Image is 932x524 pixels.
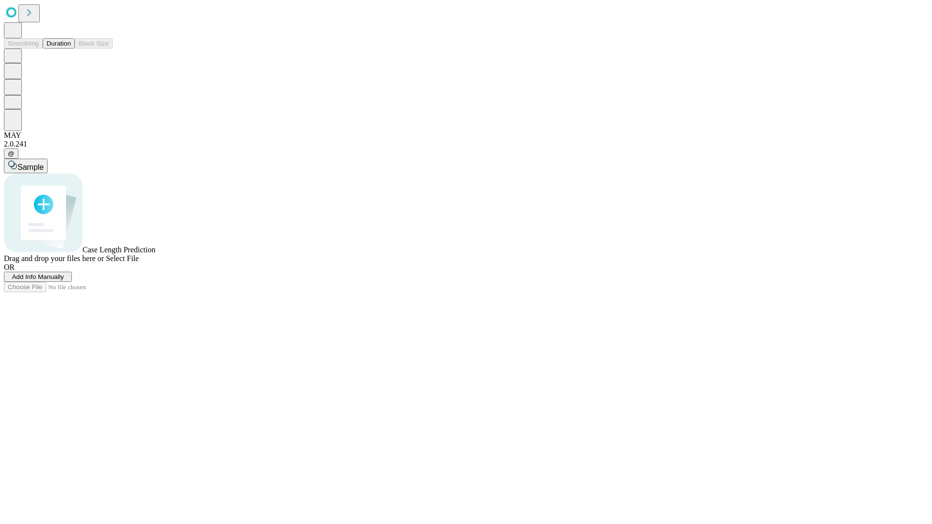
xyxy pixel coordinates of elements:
[75,38,113,49] button: Block Size
[83,246,155,254] span: Case Length Prediction
[106,254,139,262] span: Select File
[4,38,43,49] button: Smoothing
[12,273,64,280] span: Add Info Manually
[4,131,928,140] div: MAY
[43,38,75,49] button: Duration
[4,272,72,282] button: Add Info Manually
[4,263,15,271] span: OR
[4,148,18,159] button: @
[4,159,48,173] button: Sample
[4,140,928,148] div: 2.0.241
[4,254,104,262] span: Drag and drop your files here or
[17,163,44,171] span: Sample
[8,150,15,157] span: @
